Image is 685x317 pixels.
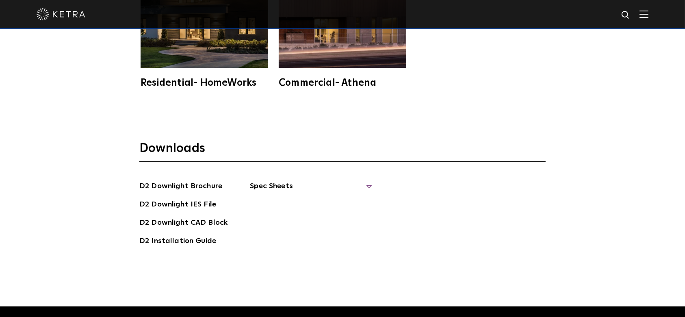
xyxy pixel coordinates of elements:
[139,199,216,212] a: D2 Downlight IES File
[139,217,228,230] a: D2 Downlight CAD Block
[621,10,631,20] img: search icon
[141,78,268,88] div: Residential- HomeWorks
[139,141,546,162] h3: Downloads
[37,8,85,20] img: ketra-logo-2019-white
[279,78,406,88] div: Commercial- Athena
[250,180,372,198] span: Spec Sheets
[139,180,222,193] a: D2 Downlight Brochure
[139,235,216,248] a: D2 Installation Guide
[639,10,648,18] img: Hamburger%20Nav.svg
